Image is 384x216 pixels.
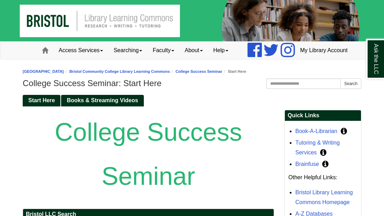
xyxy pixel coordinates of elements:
a: Start Here [23,95,60,106]
a: Bristol Community College Library Learning Commons [69,69,170,74]
a: Books & Streaming Videos [61,95,143,106]
a: [GEOGRAPHIC_DATA] [23,69,64,74]
div: Guide Pages [23,94,361,106]
span: Start Here [28,97,55,103]
h1: College Success Seminar: Start Here [23,78,361,88]
span: College Success Seminar [55,118,242,190]
button: Search [340,78,361,89]
a: Brainfuse [295,161,319,167]
a: Bristol Library Learning Commons Homepage [295,189,353,205]
h2: Quick Links [285,110,361,121]
a: Faculty [147,42,179,59]
p: Other Helpful Links: [288,173,357,182]
a: Help [208,42,234,59]
a: Book-A-Librarian [295,128,337,134]
a: About [179,42,208,59]
span: Books & Streaming Videos [67,97,138,103]
li: Start Here [222,68,246,75]
a: My Library Account [295,42,353,59]
a: Tutoring & Writing Services [295,140,340,155]
a: College Success Seminar [176,69,222,74]
nav: breadcrumb [23,68,361,75]
a: Access Services [53,42,108,59]
a: Searching [108,42,147,59]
